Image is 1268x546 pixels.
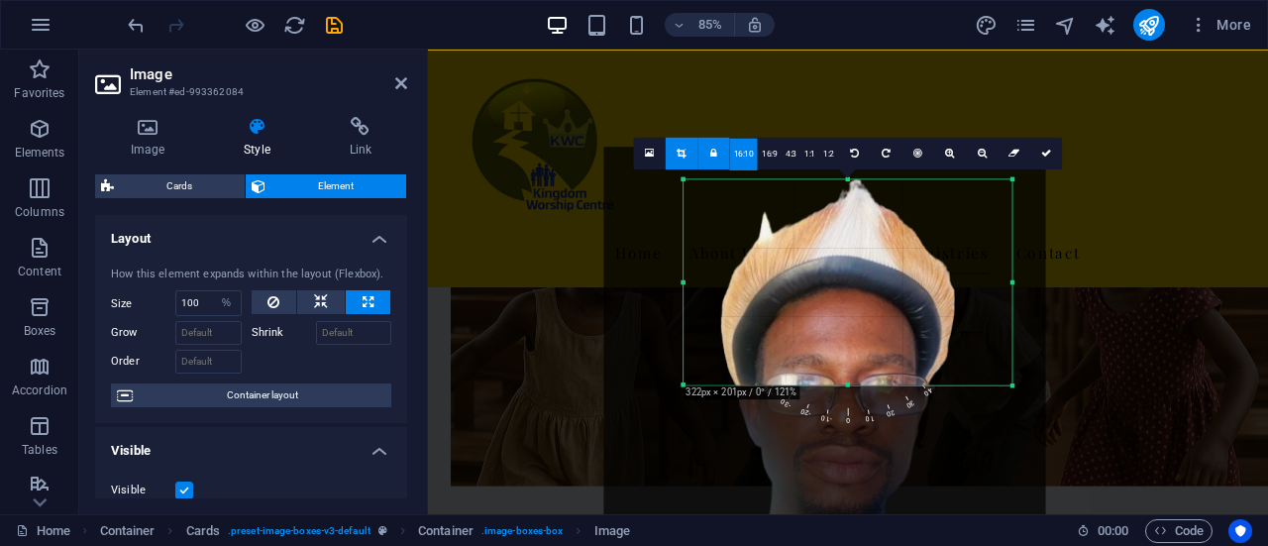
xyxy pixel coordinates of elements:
a: Center [902,137,934,168]
a: 4:3 [782,138,800,169]
label: Grow [111,321,175,345]
a: 1:2 [819,138,838,169]
i: Undo: Change image alignment (Ctrl+Z) [125,14,148,37]
i: Publish [1137,14,1160,37]
h3: Element #ed-993362084 [130,83,368,101]
button: Click here to leave preview mode and continue editing [243,13,266,37]
button: pages [1014,13,1038,37]
button: undo [124,13,148,37]
i: Save (Ctrl+S) [323,14,346,37]
label: Order [111,350,175,374]
a: 1:1 [800,138,819,169]
button: Container layout [111,383,391,407]
span: Click to select. Double-click to edit [100,519,156,543]
label: Shrink [252,321,316,345]
i: AI Writer [1094,14,1116,37]
i: Navigator [1054,14,1077,37]
span: Element [271,174,400,198]
p: Tables [22,442,57,458]
h6: Session time [1077,519,1129,543]
div: How this element expands within the layout (Flexbox). [111,267,391,283]
h4: Style [208,117,313,159]
a: Rotate left 90° [838,137,870,168]
a: 16:9 [758,138,782,169]
span: Click to select. Double-click to edit [186,519,220,543]
span: 0 [840,295,860,427]
p: Accordion [12,382,67,398]
i: On resize automatically adjust zoom level to fit chosen device. [746,16,764,34]
button: publish [1133,9,1165,41]
input: Default [175,350,242,374]
span: 00 00 [1098,519,1128,543]
button: Cards [95,174,245,198]
button: text_generator [1094,13,1117,37]
h2: Image [130,65,407,83]
h4: Visible [95,427,407,463]
button: save [322,13,346,37]
span: More [1189,15,1251,35]
a: Select files from the file manager, stock photos, or upload file(s) [634,137,666,168]
span: Code [1154,519,1204,543]
p: Columns [15,204,64,220]
span: Container layout [139,383,385,407]
span: : [1111,523,1114,538]
a: Zoom out [966,137,998,168]
button: navigator [1054,13,1078,37]
button: More [1181,9,1259,41]
button: design [975,13,999,37]
i: Reload page [283,14,306,37]
p: Boxes [24,323,56,339]
label: Visible [111,479,175,502]
h4: Link [314,117,407,159]
p: Elements [15,145,65,161]
div: 322px × 201px / 0° / 121% [683,385,800,399]
h4: Image [95,117,208,159]
label: Size [111,298,175,309]
span: . image-boxes-box [481,519,564,543]
a: Zoom in [934,137,966,168]
a: Keep aspect ratio [697,137,729,168]
button: reload [282,13,306,37]
a: Confirm [1030,137,1062,168]
a: Reset [999,137,1030,168]
span: . preset-image-boxes-v3-default [228,519,370,543]
input: Default [316,321,392,345]
input: Default [175,321,242,345]
p: Favorites [14,85,64,101]
a: Click to cancel selection. Double-click to open Pages [16,519,70,543]
a: Rotate right 90° [871,137,902,168]
button: Element [246,174,406,198]
nav: breadcrumb [100,519,630,543]
i: Design (Ctrl+Alt+Y) [975,14,998,37]
span: Click to select. Double-click to edit [594,519,630,543]
a: 16:10 [730,138,758,169]
i: This element is a customizable preset [378,525,387,536]
span: Click to select. Double-click to edit [418,519,474,543]
p: Content [18,264,61,279]
h4: Layout [95,215,407,251]
span: Cards [120,174,239,198]
a: Crop mode [666,137,697,168]
button: Usercentrics [1228,519,1252,543]
h6: 85% [694,13,726,37]
button: Code [1145,519,1213,543]
button: 85% [665,13,735,37]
